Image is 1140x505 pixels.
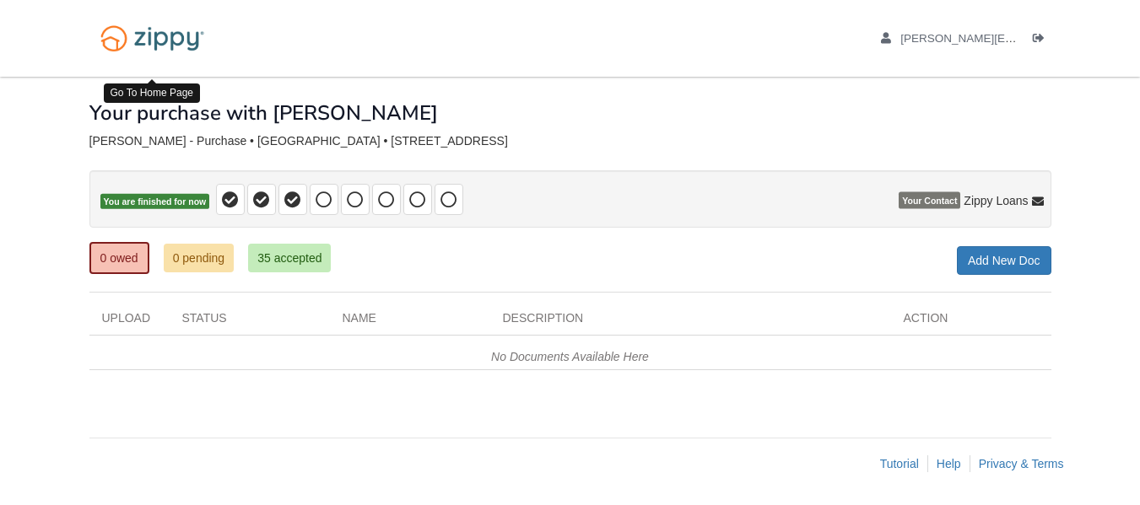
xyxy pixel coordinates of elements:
span: Zippy Loans [964,192,1028,209]
div: Upload [89,309,170,335]
a: Log out [1033,32,1051,49]
a: 0 owed [89,242,149,274]
span: Your Contact [899,192,960,209]
div: [PERSON_NAME] - Purchase • [GEOGRAPHIC_DATA] • [STREET_ADDRESS] [89,134,1051,148]
a: 35 accepted [248,244,331,272]
a: 0 pending [164,244,235,272]
a: Help [937,457,961,470]
h1: Your purchase with [PERSON_NAME] [89,102,438,124]
div: Action [891,309,1051,335]
img: Logo [89,17,215,60]
div: Go To Home Page [104,83,201,103]
div: Description [490,309,891,335]
span: You are finished for now [100,194,210,210]
div: Status [170,309,330,335]
a: Privacy & Terms [979,457,1064,470]
a: Add New Doc [957,246,1051,275]
div: Name [330,309,490,335]
a: Tutorial [880,457,919,470]
em: No Documents Available Here [491,350,649,363]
